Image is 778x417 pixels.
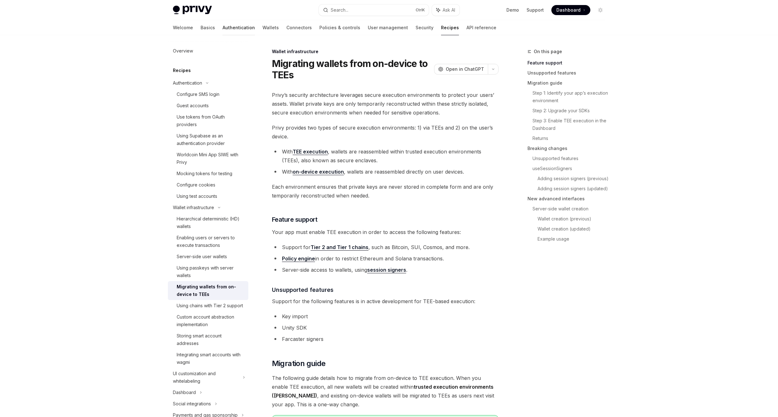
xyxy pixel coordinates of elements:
[506,7,519,13] a: Demo
[534,48,562,55] span: On this page
[168,130,248,149] a: Using Supabase as an authentication provider
[168,330,248,349] a: Storing smart account addresses
[177,91,219,98] div: Configure SMS login
[367,267,406,273] a: session signers
[311,244,368,251] a: Tier 2 and Tier 1 chains
[272,265,499,274] li: Server-side access to wallets, using .
[177,181,215,189] div: Configure cookies
[443,7,455,13] span: Ask AI
[173,67,191,74] h5: Recipes
[368,20,408,35] a: User management
[532,164,610,174] a: useSessionSigners
[272,215,317,224] span: Feature support
[168,100,248,111] a: Guest accounts
[177,215,245,230] div: Hierarchical deterministic (HD) wallets
[527,143,610,153] a: Breaking changes
[168,349,248,368] a: Integrating smart accounts with wagmi
[223,20,255,35] a: Authentication
[177,302,243,309] div: Using chains with Tier 2 support
[168,232,248,251] a: Enabling users or servers to execute transactions
[532,106,610,116] a: Step 2: Upgrade your SDKs
[527,194,610,204] a: New advanced interfaces
[595,5,605,15] button: Toggle dark mode
[293,148,328,155] a: TEE execution
[173,79,202,87] div: Authentication
[432,4,460,16] button: Ask AI
[319,4,429,16] button: Search...CtrlK
[177,151,245,166] div: Worldcoin Mini App SIWE with Privy
[416,8,425,13] span: Ctrl K
[286,20,312,35] a: Connectors
[173,47,193,55] div: Overview
[538,184,610,194] a: Adding session signers (updated)
[168,251,248,262] a: Server-side user wallets
[538,214,610,224] a: Wallet creation (previous)
[441,20,459,35] a: Recipes
[272,243,499,252] li: Support for , such as Bitcoin, SUI, Cosmos, and more.
[272,123,499,141] span: Privy provides two types of secure execution environments: 1) via TEEs and 2) on the user’s device.
[168,179,248,191] a: Configure cookies
[272,312,499,321] li: Key import
[532,88,610,106] a: Step 1: Identify your app’s execution environment
[434,64,488,75] button: Open in ChatGPT
[551,5,590,15] a: Dashboard
[556,7,581,13] span: Dashboard
[173,370,239,385] div: UI customization and whitelabeling
[168,213,248,232] a: Hierarchical deterministic (HD) wallets
[173,204,214,211] div: Wallet infrastructure
[177,102,209,109] div: Guest accounts
[272,359,326,369] span: Migration guide
[446,66,484,72] span: Open in ChatGPT
[538,234,610,244] a: Example usage
[272,167,499,176] li: With , wallets are reassembled directly on user devices.
[262,20,279,35] a: Wallets
[177,192,217,200] div: Using test accounts
[173,6,212,14] img: light logo
[272,147,499,165] li: With , wallets are reassembled within trusted execution environments (TEEs), also known as secure...
[272,323,499,332] li: Unity SDK
[177,170,232,177] div: Mocking tokens for testing
[168,311,248,330] a: Custom account abstraction implementation
[272,58,432,81] h1: Migrating wallets from on-device to TEEs
[272,254,499,263] li: in order to restrict Ethereum and Solana transactions.
[177,313,245,328] div: Custom account abstraction implementation
[538,174,610,184] a: Adding session signers (previous)
[177,113,245,128] div: Use tokens from OAuth providers
[272,91,499,117] span: Privy’s security architecture leverages secure execution environments to protect your users’ asse...
[532,116,610,133] a: Step 3: Enable TEE execution in the Dashboard
[293,169,344,175] a: on-device execution
[532,204,610,214] a: Server-side wallet creation
[272,286,334,294] span: Unsupported features
[527,7,544,13] a: Support
[177,132,245,147] div: Using Supabase as an authentication provider
[527,78,610,88] a: Migration guide
[272,48,499,55] div: Wallet infrastructure
[168,111,248,130] a: Use tokens from OAuth providers
[168,281,248,300] a: Migrating wallets from on-device to TEEs
[173,400,211,408] div: Social integrations
[466,20,496,35] a: API reference
[173,389,196,396] div: Dashboard
[527,58,610,68] a: Feature support
[168,149,248,168] a: Worldcoin Mini App SIWE with Privy
[272,228,499,236] span: Your app must enable TEE execution in order to access the following features:
[272,297,499,306] span: Support for the following features is in active development for TEE-based execution:
[319,20,360,35] a: Policies & controls
[532,133,610,143] a: Returns
[272,182,499,200] span: Each environment ensures that private keys are never stored in complete form and are only tempora...
[527,68,610,78] a: Unsupported features
[173,20,193,35] a: Welcome
[177,234,245,249] div: Enabling users or servers to execute transactions
[177,283,245,298] div: Migrating wallets from on-device to TEEs
[177,332,245,347] div: Storing smart account addresses
[272,335,499,343] li: Farcaster signers
[331,6,348,14] div: Search...
[168,89,248,100] a: Configure SMS login
[177,253,227,260] div: Server-side user wallets
[201,20,215,35] a: Basics
[282,255,315,262] a: Policy engine
[168,191,248,202] a: Using test accounts
[532,153,610,164] a: Unsupported features
[177,351,245,366] div: Integrating smart accounts with wagmi
[416,20,433,35] a: Security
